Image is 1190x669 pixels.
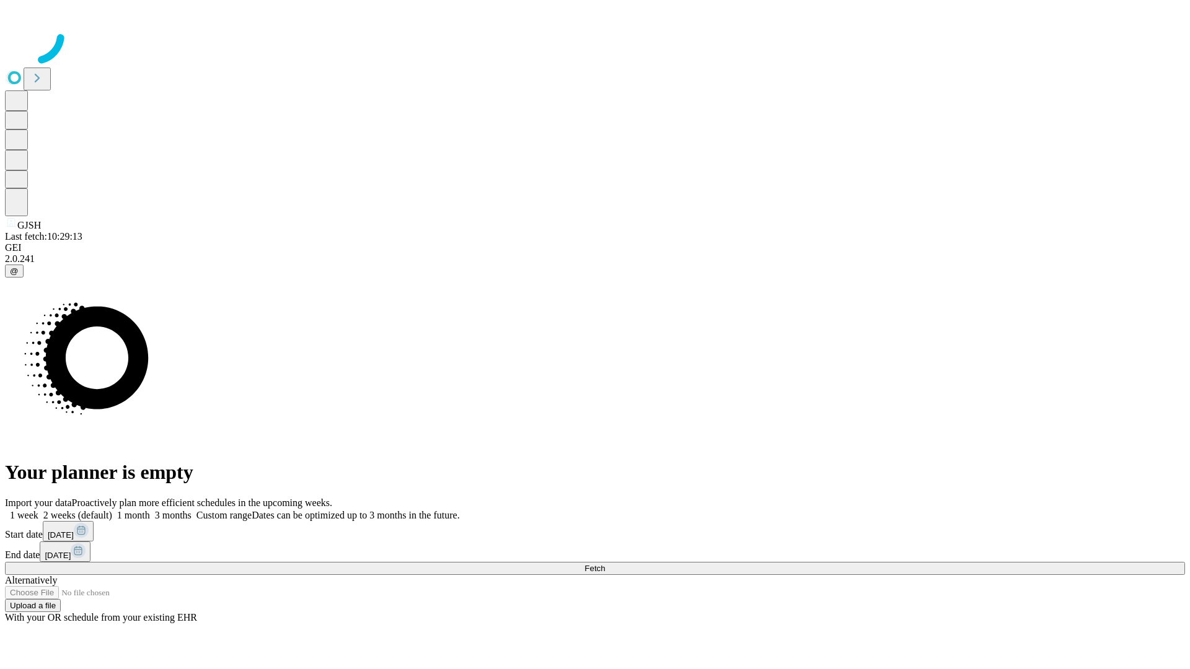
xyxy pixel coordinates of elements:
[5,599,61,612] button: Upload a file
[155,510,192,520] span: 3 months
[43,521,94,541] button: [DATE]
[5,575,57,585] span: Alternatively
[5,562,1185,575] button: Fetch
[5,242,1185,253] div: GEI
[117,510,150,520] span: 1 month
[5,612,197,623] span: With your OR schedule from your existing EHR
[196,510,252,520] span: Custom range
[43,510,112,520] span: 2 weeks (default)
[5,521,1185,541] div: Start date
[10,510,38,520] span: 1 week
[584,564,605,573] span: Fetch
[48,530,74,540] span: [DATE]
[72,497,332,508] span: Proactively plan more efficient schedules in the upcoming weeks.
[40,541,90,562] button: [DATE]
[17,220,41,230] span: GJSH
[5,231,82,242] span: Last fetch: 10:29:13
[252,510,459,520] span: Dates can be optimized up to 3 months in the future.
[5,265,24,278] button: @
[45,551,71,560] span: [DATE]
[5,461,1185,484] h1: Your planner is empty
[5,541,1185,562] div: End date
[10,266,19,276] span: @
[5,497,72,508] span: Import your data
[5,253,1185,265] div: 2.0.241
